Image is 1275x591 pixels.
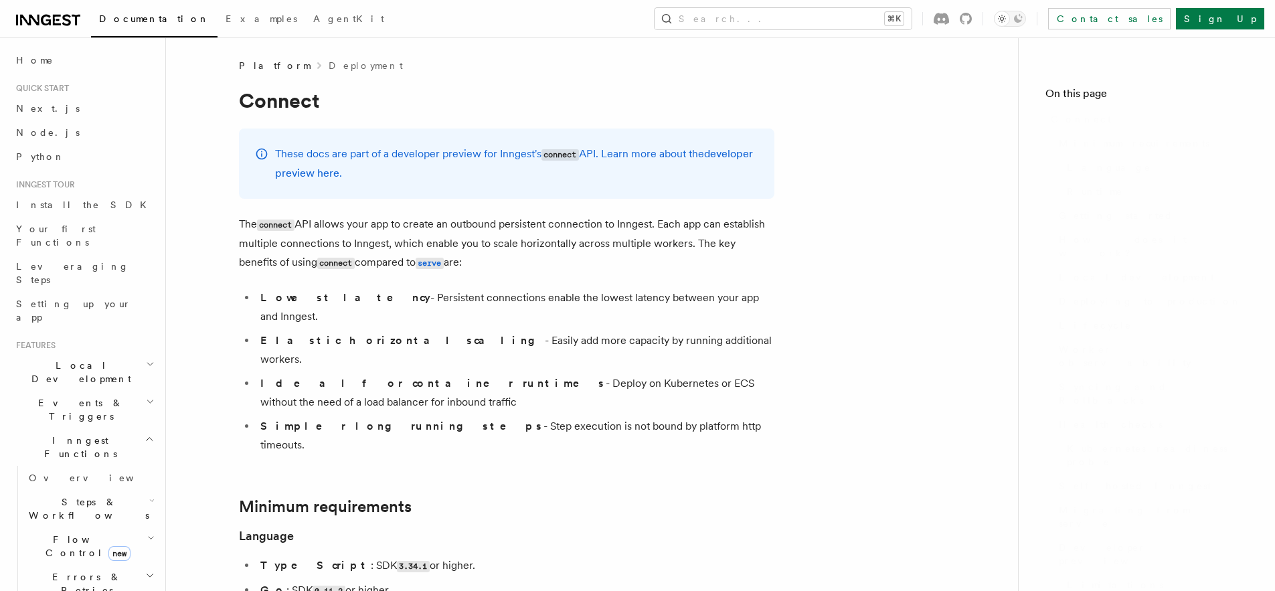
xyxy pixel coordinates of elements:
[11,179,75,190] span: Inngest tour
[994,11,1026,27] button: Toggle dark mode
[416,258,444,269] code: serve
[218,4,305,36] a: Examples
[1053,375,1248,412] a: Syncing and Rollbacks
[329,59,403,72] a: Deployment
[16,224,96,248] span: Your first Functions
[1053,498,1248,535] a: Migrating from serve
[260,420,543,432] strong: Simpler long running steps
[11,96,157,120] a: Next.js
[1053,474,1248,498] a: Self hosted Inngest
[16,151,65,162] span: Python
[1059,294,1242,308] span: Deploying to production
[260,559,371,572] strong: TypeScript
[256,417,774,454] li: - Step execution is not bound by platform http timeouts.
[11,83,69,94] span: Quick start
[1059,418,1163,431] span: Health checks
[541,149,579,161] code: connect
[16,199,155,210] span: Install the SDK
[1059,541,1248,568] span: Developer preview
[11,292,157,329] a: Setting up your app
[305,4,392,36] a: AgentKit
[313,13,384,24] span: AgentKit
[256,331,774,369] li: - Easily add more capacity by running additional workers.
[1048,8,1171,29] a: Contact sales
[11,217,157,254] a: Your first Functions
[1059,479,1211,493] span: Self hosted Inngest
[11,353,157,391] button: Local Development
[16,261,129,285] span: Leveraging Steps
[260,291,430,304] strong: Lowest latency
[99,13,209,24] span: Documentation
[256,288,774,326] li: - Persistent connections enable the lowest latency between your app and Inngest.
[23,495,149,522] span: Steps & Workflows
[29,473,167,483] span: Overview
[397,561,430,572] code: 3.34.1
[1067,185,1123,198] span: Runtime
[239,497,412,516] a: Minimum requirements
[1067,161,1151,174] span: Language
[239,215,774,272] p: The API allows your app to create an outbound persistent connection to Inngest. Each app can esta...
[1053,265,1248,289] a: Local development
[1059,233,1248,260] span: How does it work?
[260,334,545,347] strong: Elastic horizontal scaling
[1059,209,1173,222] span: Getting started
[1053,412,1248,436] a: Health checks
[260,377,606,390] strong: Ideal for container runtimes
[23,466,157,490] a: Overview
[1059,343,1248,369] span: Worker observability
[239,88,774,112] h1: Connect
[1059,380,1248,407] span: Syncing and Rollbacks
[16,54,54,67] span: Home
[1176,8,1264,29] a: Sign Up
[108,546,131,561] span: new
[1045,107,1248,131] a: Connect
[1059,270,1214,284] span: Local development
[1061,155,1248,179] a: Language
[1053,337,1248,375] a: Worker observability
[91,4,218,37] a: Documentation
[1061,179,1248,203] a: Runtime
[226,13,297,24] span: Examples
[256,556,774,576] li: : SDK or higher.
[1059,503,1248,530] span: Migrating from serve
[16,103,80,114] span: Next.js
[23,533,147,560] span: Flow Control
[239,527,294,545] a: Language
[11,340,56,351] span: Features
[1053,313,1248,337] a: Lifecycle
[256,374,774,412] li: - Deploy on Kubernetes or ECS without the need of a load balancer for inbound traffic
[11,145,157,169] a: Python
[239,59,310,72] span: Platform
[11,428,157,466] button: Inngest Functions
[1059,137,1209,150] span: Minimum requirements
[11,396,146,423] span: Events & Triggers
[11,434,145,460] span: Inngest Functions
[1053,203,1248,228] a: Getting started
[416,256,444,268] a: serve
[317,258,355,269] code: connect
[655,8,912,29] button: Search...⌘K
[11,359,146,386] span: Local Development
[11,391,157,428] button: Events & Triggers
[1053,228,1248,265] a: How does it work?
[23,527,157,565] button: Flow Controlnew
[1053,131,1248,155] a: Minimum requirements
[23,490,157,527] button: Steps & Workflows
[1061,436,1248,474] a: Kubernetes readiness probe
[16,299,131,323] span: Setting up your app
[275,145,758,183] p: These docs are part of a developer preview for Inngest's API. Learn more about the .
[1053,535,1248,573] a: Developer preview
[1067,442,1248,469] span: Kubernetes readiness probe
[16,127,80,138] span: Node.js
[11,120,157,145] a: Node.js
[257,220,294,231] code: connect
[11,193,157,217] a: Install the SDK
[1053,289,1248,313] a: Deploying to production
[1059,319,1132,332] span: Lifecycle
[1045,86,1248,107] h4: On this page
[11,48,157,72] a: Home
[1051,112,1111,126] span: Connect
[885,12,904,25] kbd: ⌘K
[11,254,157,292] a: Leveraging Steps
